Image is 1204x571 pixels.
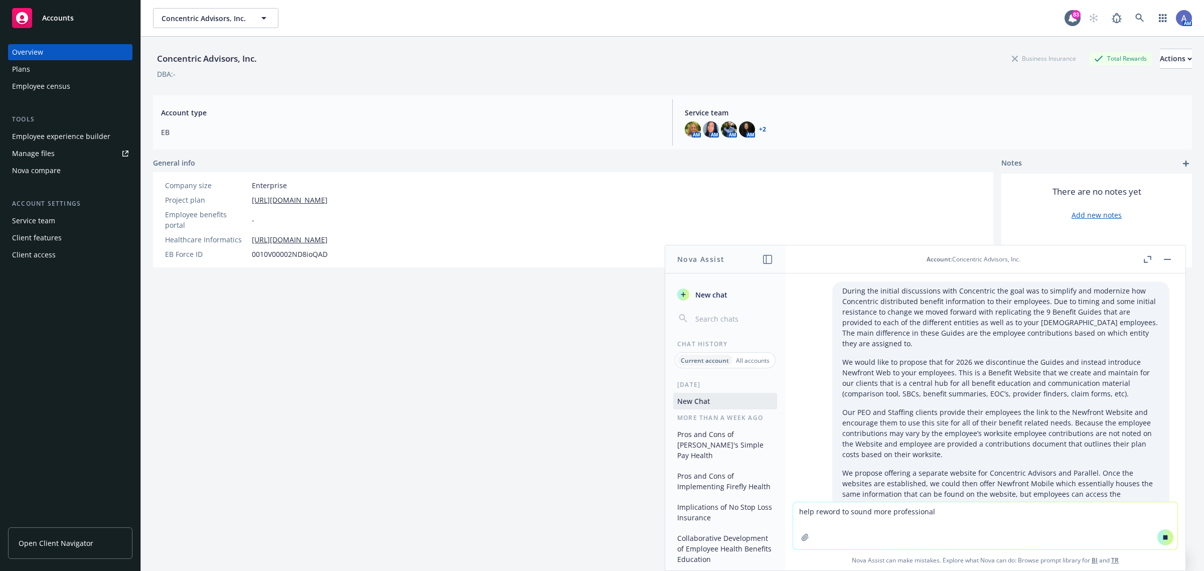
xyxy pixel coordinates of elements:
input: Search chats [693,312,773,326]
div: 83 [1072,10,1081,19]
div: Account settings [8,199,132,209]
a: [URL][DOMAIN_NAME] [252,234,328,245]
img: photo [1176,10,1192,26]
span: EB [161,127,660,137]
div: Healthcare Informatics [165,234,248,245]
a: add [1180,158,1192,170]
div: Chat History [665,340,785,348]
button: New chat [673,285,777,304]
div: Service team [12,213,55,229]
a: Start snowing [1084,8,1104,28]
div: Client access [12,247,56,263]
span: - [252,215,254,225]
a: Search [1130,8,1150,28]
p: We would like to propose that for 2026 we discontinue the Guides and instead introduce Newfront W... [842,357,1159,399]
span: Accounts [42,14,74,22]
a: Client features [8,230,132,246]
p: We propose offering a separate website for Concentric Advisors and Parallel. Once the websites ar... [842,468,1159,541]
span: Account [927,255,951,263]
button: Actions [1160,49,1192,69]
div: Total Rewards [1089,52,1152,65]
div: Client features [12,230,62,246]
img: photo [703,121,719,137]
a: [URL][DOMAIN_NAME] [252,195,328,205]
span: Open Client Navigator [19,538,93,548]
p: Our PEO and Staffing clients provide their employees the link to the Newfront Website and encoura... [842,407,1159,460]
span: Concentric Advisors, Inc. [162,13,248,24]
button: Implications of No Stop Loss Insurance [673,499,777,526]
div: Employee census [12,78,70,94]
div: Employee benefits portal [165,209,248,230]
span: Nova Assist can make mistakes. Explore what Nova can do: Browse prompt library for and [789,550,1181,570]
div: Business Insurance [1007,52,1081,65]
div: Tools [8,114,132,124]
img: photo [739,121,755,137]
a: Switch app [1153,8,1173,28]
button: Collaborative Development of Employee Health Benefits Education [673,530,777,567]
span: 0010V00002ND8ioQAD [252,249,328,259]
a: Overview [8,44,132,60]
div: Actions [1160,49,1192,68]
a: Employee experience builder [8,128,132,145]
a: Employee census [8,78,132,94]
div: EB Force ID [165,249,248,259]
a: BI [1092,556,1098,564]
div: Overview [12,44,43,60]
span: Service team [685,107,1184,118]
div: Company size [165,180,248,191]
div: Employee experience builder [12,128,110,145]
div: DBA: - [157,69,176,79]
p: All accounts [736,356,770,365]
span: Notes [1001,158,1022,170]
img: photo [721,121,737,137]
span: General info [153,158,195,168]
a: Plans [8,61,132,77]
div: [DATE] [665,380,785,389]
button: Pros and Cons of Implementing Firefly Health [673,468,777,495]
span: Enterprise [252,180,287,191]
a: TR [1111,556,1119,564]
a: Service team [8,213,132,229]
div: Manage files [12,146,55,162]
a: +2 [759,126,766,132]
a: Nova compare [8,163,132,179]
h1: Nova Assist [677,254,724,264]
div: Plans [12,61,30,77]
button: Concentric Advisors, Inc. [153,8,278,28]
textarea: help reword to sound more professional [793,502,1177,549]
div: Concentric Advisors, Inc. [153,52,261,65]
div: Project plan [165,195,248,205]
span: There are no notes yet [1052,186,1141,198]
a: Accounts [8,4,132,32]
span: New chat [693,290,727,300]
div: Nova compare [12,163,61,179]
button: New Chat [673,393,777,409]
button: Pros and Cons of [PERSON_NAME]'s Simple Pay Health [673,426,777,464]
div: More than a week ago [665,413,785,422]
a: Client access [8,247,132,263]
p: During the initial discussions with Concentric the goal was to simplify and modernize how Concent... [842,285,1159,349]
p: Current account [681,356,729,365]
a: Report a Bug [1107,8,1127,28]
a: Add new notes [1072,210,1122,220]
img: photo [685,121,701,137]
span: Account type [161,107,660,118]
div: : Concentric Advisors, Inc. [927,255,1020,263]
a: Manage files [8,146,132,162]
